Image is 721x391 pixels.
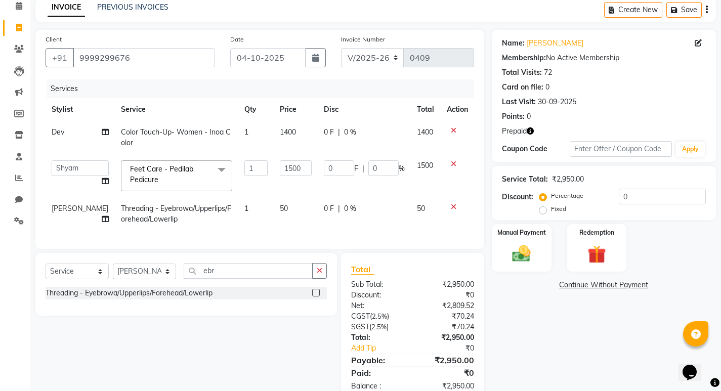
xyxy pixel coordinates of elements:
[497,228,546,237] label: Manual Payment
[46,48,74,67] button: +91
[570,141,672,157] input: Enter Offer / Coupon Code
[341,35,385,44] label: Invoice Number
[354,163,358,174] span: F
[582,243,612,266] img: _gift.svg
[527,38,583,49] a: [PERSON_NAME]
[417,161,433,170] span: 1500
[502,97,536,107] div: Last Visit:
[502,53,706,63] div: No Active Membership
[184,263,313,279] input: Search or Scan
[502,38,525,49] div: Name:
[344,311,412,322] div: ( )
[412,311,481,322] div: ₹70.24
[344,203,356,214] span: 0 %
[538,97,576,107] div: 30-09-2025
[424,343,482,354] div: ₹0
[362,163,364,174] span: |
[412,367,481,379] div: ₹0
[230,35,244,44] label: Date
[344,367,412,379] div: Paid:
[344,290,412,300] div: Discount:
[121,204,231,224] span: Threading - Eyebrowa/Upperlips/Forehead/Lowerlip
[351,312,370,321] span: CGST
[344,127,356,138] span: 0 %
[604,2,662,18] button: Create New
[318,98,411,121] th: Disc
[417,127,433,137] span: 1400
[502,126,527,137] span: Prepaid
[338,127,340,138] span: |
[502,111,525,122] div: Points:
[412,332,481,343] div: ₹2,950.00
[324,127,334,138] span: 0 F
[676,142,705,157] button: Apply
[46,98,115,121] th: Stylist
[244,204,248,213] span: 1
[344,332,412,343] div: Total:
[238,98,274,121] th: Qty
[351,322,369,331] span: SGST
[280,127,296,137] span: 1400
[324,203,334,214] span: 0 F
[678,351,711,381] iframe: chat widget
[46,288,213,298] div: Threading - Eyebrowa/Upperlips/Forehead/Lowerlip
[244,127,248,137] span: 1
[372,312,387,320] span: 2.5%
[502,82,543,93] div: Card on file:
[412,300,481,311] div: ₹2,809.52
[412,290,481,300] div: ₹0
[338,203,340,214] span: |
[441,98,474,121] th: Action
[47,79,482,98] div: Services
[502,192,533,202] div: Discount:
[52,127,64,137] span: Dev
[52,204,108,213] span: [PERSON_NAME]
[545,82,549,93] div: 0
[73,48,215,67] input: Search by Name/Mobile/Email/Code
[344,300,412,311] div: Net:
[280,204,288,213] span: 50
[494,280,714,290] a: Continue Without Payment
[351,264,374,275] span: Total
[158,175,163,184] a: x
[502,67,542,78] div: Total Visits:
[544,67,552,78] div: 72
[412,279,481,290] div: ₹2,950.00
[130,164,193,184] span: Feet Care - Pedilab Pedicure
[97,3,168,12] a: PREVIOUS INVOICES
[371,323,387,331] span: 2.5%
[579,228,614,237] label: Redemption
[344,354,412,366] div: Payable:
[46,35,62,44] label: Client
[666,2,702,18] button: Save
[344,322,412,332] div: ( )
[344,343,424,354] a: Add Tip
[274,98,318,121] th: Price
[417,204,425,213] span: 50
[121,127,231,147] span: Color Touch-Up- Women - Inoa Color
[551,191,583,200] label: Percentage
[399,163,405,174] span: %
[552,174,584,185] div: ₹2,950.00
[344,279,412,290] div: Sub Total:
[412,354,481,366] div: ₹2,950.00
[411,98,441,121] th: Total
[412,322,481,332] div: ₹70.24
[551,204,566,213] label: Fixed
[527,111,531,122] div: 0
[502,174,548,185] div: Service Total:
[115,98,238,121] th: Service
[502,144,570,154] div: Coupon Code
[506,243,536,265] img: _cash.svg
[502,53,546,63] div: Membership:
